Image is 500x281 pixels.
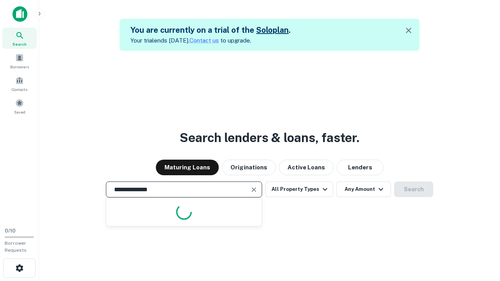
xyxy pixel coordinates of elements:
span: 0 / 10 [5,228,16,234]
h5: You are currently on a trial of the . [130,24,291,36]
span: Search [12,41,27,47]
iframe: Chat Widget [461,219,500,256]
a: Saved [2,96,37,117]
button: Clear [248,184,259,195]
span: Saved [14,109,25,115]
img: capitalize-icon.png [12,6,27,22]
h3: Search lenders & loans, faster. [180,128,359,147]
button: Maturing Loans [156,160,219,175]
a: Contacts [2,73,37,94]
button: Any Amount [336,181,391,197]
a: Contact us [189,37,219,44]
button: All Property Types [265,181,333,197]
a: Soloplan [256,25,289,35]
button: Active Loans [279,160,334,175]
a: Search [2,28,37,49]
button: Lenders [337,160,384,175]
span: Borrowers [10,64,29,70]
button: Originations [222,160,276,175]
span: Contacts [12,86,27,92]
p: Your trial ends [DATE]. to upgrade. [130,36,291,45]
a: Borrowers [2,50,37,71]
span: Borrower Requests [5,240,27,253]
